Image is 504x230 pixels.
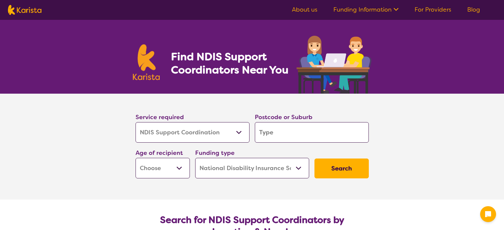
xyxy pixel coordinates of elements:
[255,113,312,121] label: Postcode or Suburb
[292,6,317,14] a: About us
[255,122,369,143] input: Type
[171,50,294,76] h1: Find NDIS Support Coordinators Near You
[333,6,399,14] a: Funding Information
[314,159,369,178] button: Search
[467,6,480,14] a: Blog
[8,5,41,15] img: Karista logo
[136,149,183,157] label: Age of recipient
[133,44,160,80] img: Karista logo
[415,6,451,14] a: For Providers
[297,36,371,94] img: support-coordination
[136,113,184,121] label: Service required
[195,149,235,157] label: Funding type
